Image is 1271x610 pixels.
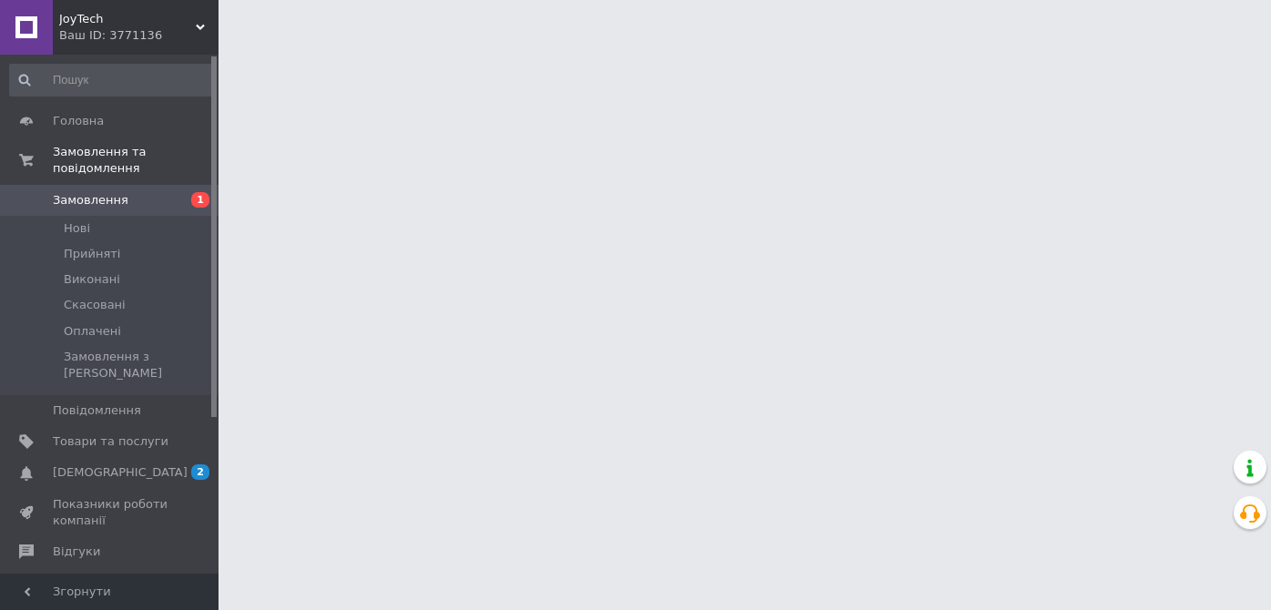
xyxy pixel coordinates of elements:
span: Замовлення з [PERSON_NAME] [64,349,213,381]
span: Замовлення [53,192,128,208]
div: Ваш ID: 3771136 [59,27,219,44]
span: Виконані [64,271,120,288]
span: [DEMOGRAPHIC_DATA] [53,464,188,481]
span: Скасовані [64,297,126,313]
span: Головна [53,113,104,129]
span: Повідомлення [53,402,141,419]
span: JoyTech [59,11,196,27]
span: Оплачені [64,323,121,340]
span: Відгуки [53,544,100,560]
span: Товари та послуги [53,433,168,450]
span: 2 [191,464,209,480]
span: Нові [64,220,90,237]
span: Показники роботи компанії [53,496,168,529]
span: Прийняті [64,246,120,262]
span: Замовлення та повідомлення [53,144,219,177]
span: 1 [191,192,209,208]
input: Пошук [9,64,215,97]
